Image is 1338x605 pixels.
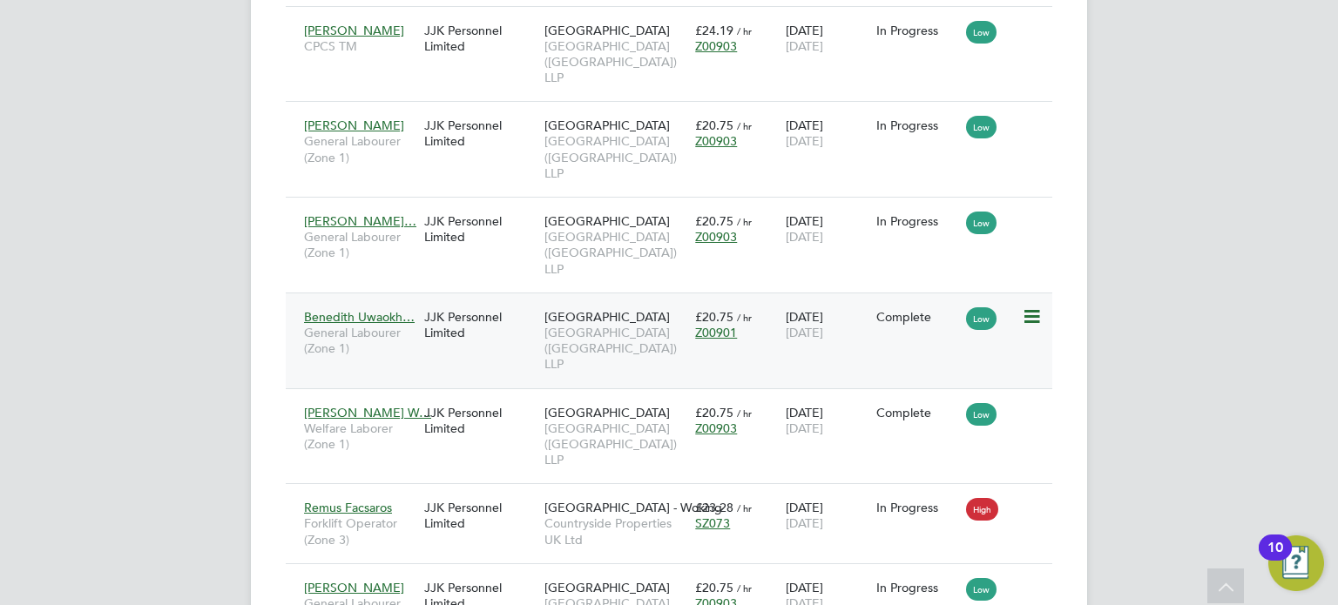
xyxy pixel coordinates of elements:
[695,309,733,325] span: £20.75
[966,307,997,330] span: Low
[300,570,1052,585] a: [PERSON_NAME]General Labourer (Zone 1)JJK Personnel Limited[GEOGRAPHIC_DATA][GEOGRAPHIC_DATA] ([G...
[420,205,540,253] div: JJK Personnel Limited
[544,325,686,373] span: [GEOGRAPHIC_DATA] ([GEOGRAPHIC_DATA]) LLP
[786,515,823,531] span: [DATE]
[786,133,823,149] span: [DATE]
[695,213,733,229] span: £20.75
[544,118,670,133] span: [GEOGRAPHIC_DATA]
[304,213,416,229] span: [PERSON_NAME]…
[420,396,540,445] div: JJK Personnel Limited
[695,580,733,595] span: £20.75
[544,38,686,86] span: [GEOGRAPHIC_DATA] ([GEOGRAPHIC_DATA]) LLP
[544,23,670,38] span: [GEOGRAPHIC_DATA]
[737,407,752,420] span: / hr
[876,23,958,38] div: In Progress
[544,133,686,181] span: [GEOGRAPHIC_DATA] ([GEOGRAPHIC_DATA]) LLP
[420,109,540,158] div: JJK Personnel Limited
[737,311,752,324] span: / hr
[876,580,958,595] div: In Progress
[737,24,752,37] span: / hr
[300,395,1052,410] a: [PERSON_NAME] W…Welfare Laborer (Zone 1)JJK Personnel Limited[GEOGRAPHIC_DATA][GEOGRAPHIC_DATA] (...
[420,491,540,540] div: JJK Personnel Limited
[966,578,997,601] span: Low
[304,133,416,165] span: General Labourer (Zone 1)
[695,325,737,340] span: Z00901
[304,420,416,452] span: Welfare Laborer (Zone 1)
[786,420,823,436] span: [DATE]
[876,500,958,515] div: In Progress
[781,205,872,253] div: [DATE]
[695,38,737,54] span: Z00903
[695,500,733,515] span: £23.28
[1267,548,1283,570] div: 10
[737,501,752,514] span: / hr
[304,405,431,420] span: [PERSON_NAME] W…
[304,325,416,356] span: General Labourer (Zone 1)
[695,405,733,420] span: £20.75
[786,229,823,245] span: [DATE]
[737,581,752,595] span: / hr
[966,212,997,234] span: Low
[695,229,737,245] span: Z00903
[304,38,416,54] span: CPCS TM
[544,309,670,325] span: [GEOGRAPHIC_DATA]
[544,580,670,595] span: [GEOGRAPHIC_DATA]
[966,116,997,138] span: Low
[695,23,733,38] span: £24.19
[781,300,872,349] div: [DATE]
[420,14,540,63] div: JJK Personnel Limited
[300,108,1052,123] a: [PERSON_NAME]General Labourer (Zone 1)JJK Personnel Limited[GEOGRAPHIC_DATA][GEOGRAPHIC_DATA] ([G...
[544,405,670,420] span: [GEOGRAPHIC_DATA]
[781,14,872,63] div: [DATE]
[300,13,1052,28] a: [PERSON_NAME]CPCS TMJJK Personnel Limited[GEOGRAPHIC_DATA][GEOGRAPHIC_DATA] ([GEOGRAPHIC_DATA]) L...
[544,500,722,515] span: [GEOGRAPHIC_DATA] - Woking
[304,118,404,133] span: [PERSON_NAME]
[695,515,730,531] span: SZ073
[300,299,1052,314] a: Benedith Uwaokh…General Labourer (Zone 1)JJK Personnel Limited[GEOGRAPHIC_DATA][GEOGRAPHIC_DATA] ...
[737,215,752,228] span: / hr
[966,21,997,44] span: Low
[966,498,998,521] span: High
[544,213,670,229] span: [GEOGRAPHIC_DATA]
[781,491,872,540] div: [DATE]
[1268,535,1324,591] button: Open Resource Center, 10 new notifications
[786,38,823,54] span: [DATE]
[304,500,392,515] span: Remus Facsaros
[544,229,686,277] span: [GEOGRAPHIC_DATA] ([GEOGRAPHIC_DATA]) LLP
[876,309,958,325] div: Complete
[304,515,416,547] span: Forklift Operator (Zone 3)
[695,420,737,436] span: Z00903
[304,309,415,325] span: Benedith Uwaokh…
[420,300,540,349] div: JJK Personnel Limited
[304,23,404,38] span: [PERSON_NAME]
[304,229,416,260] span: General Labourer (Zone 1)
[300,204,1052,218] a: [PERSON_NAME]…General Labourer (Zone 1)JJK Personnel Limited[GEOGRAPHIC_DATA][GEOGRAPHIC_DATA] ([...
[695,133,737,149] span: Z00903
[786,325,823,340] span: [DATE]
[695,118,733,133] span: £20.75
[876,213,958,229] div: In Progress
[304,580,404,595] span: [PERSON_NAME]
[544,420,686,468] span: [GEOGRAPHIC_DATA] ([GEOGRAPHIC_DATA]) LLP
[876,118,958,133] div: In Progress
[300,490,1052,505] a: Remus FacsarosForklift Operator (Zone 3)JJK Personnel Limited[GEOGRAPHIC_DATA] - WokingCountrysid...
[966,403,997,426] span: Low
[544,515,686,547] span: Countryside Properties UK Ltd
[876,405,958,420] div: Complete
[781,109,872,158] div: [DATE]
[781,396,872,445] div: [DATE]
[737,119,752,132] span: / hr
